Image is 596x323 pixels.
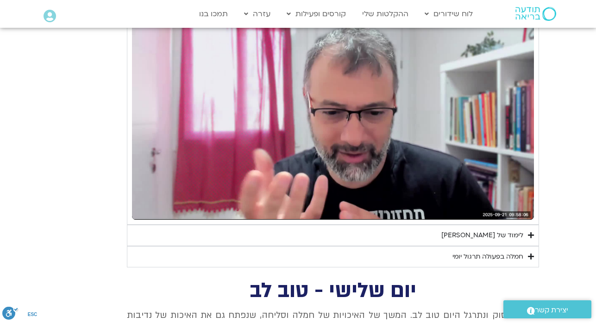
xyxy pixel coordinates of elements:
div: חמלה בפעולה תרגול יומי [452,251,523,262]
a: יצירת קשר [503,300,591,318]
a: לוח שידורים [420,5,477,23]
a: קורסים ופעילות [282,5,351,23]
summary: חמלה בפעולה תרגול יומי [127,246,539,267]
img: תודעה בריאה [515,7,556,21]
a: תמכו בנו [194,5,232,23]
h2: יום שלישי - טוב לב [127,281,539,300]
span: יצירת קשר [535,304,568,317]
a: עזרה [239,5,275,23]
a: ההקלטות שלי [358,5,413,23]
div: לימוד של [PERSON_NAME] [441,230,523,241]
summary: לימוד של [PERSON_NAME] [127,225,539,246]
